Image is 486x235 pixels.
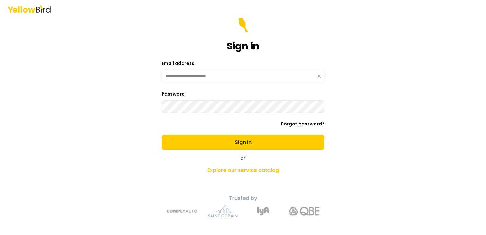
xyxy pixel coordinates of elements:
h1: Sign in [227,40,260,52]
label: Email address [162,60,194,67]
button: Sign in [162,135,324,150]
p: Trusted by [131,195,355,202]
a: Explore our service catalog [131,164,355,177]
label: Password [162,91,185,97]
span: or [241,155,245,161]
a: Forgot password? [281,121,324,127]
